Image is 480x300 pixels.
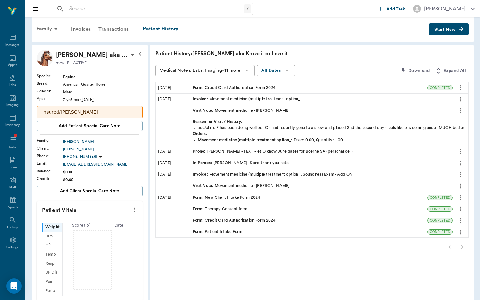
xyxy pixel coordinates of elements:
p: [PERSON_NAME] aka Kruze it or Loze it [PERSON_NAME] [56,50,129,60]
div: $0.00 [63,177,143,183]
a: [EMAIL_ADDRESS][DOMAIN_NAME] [63,162,143,167]
div: Credit : [37,176,63,182]
div: Therapy Consent form [193,206,248,212]
div: Date [100,223,137,229]
span: Invoice : [193,171,209,177]
span: Form : [193,217,205,223]
button: Download [397,65,432,77]
span: COMPLETED [428,218,452,223]
div: American Quarter Horse [63,82,143,87]
a: Invoices [67,22,95,37]
div: Perio [42,286,62,296]
div: Balance : [37,168,63,174]
div: Credit Card Authorization Form 2024 [193,85,276,91]
button: Add client Special Care Note [37,186,143,196]
div: Movement medicine (multiple treatment option_ [193,96,301,102]
button: Start New [429,23,469,35]
div: Breed : [37,81,63,86]
button: more [456,146,466,157]
input: Search [67,4,244,13]
button: Add patient Special Care Note [37,121,143,131]
button: Add Task [376,3,408,15]
p: Patient Vitals [37,201,143,217]
strong: Movement medicine (multiple treatment option_ : [198,138,293,142]
span: Invoice : [193,96,209,102]
div: BCS [42,232,62,241]
span: Phone : [193,149,207,155]
div: Movement medicine - [PERSON_NAME] [193,183,290,189]
span: Expand All [443,67,466,75]
a: [PERSON_NAME] [63,146,143,152]
button: more [456,203,466,214]
a: [PERSON_NAME] [63,139,143,144]
a: Patient History [139,21,182,37]
p: #247_P1 - ACTIVE [56,60,87,66]
span: COMPLETED [428,195,452,200]
button: All Dates [257,65,295,76]
b: +11 more [222,68,240,73]
div: Movement medicine (multiple treatment option_, Soundness Exam - Add On [193,171,352,177]
button: Expand All [432,65,469,77]
div: [DATE] [156,94,190,146]
div: Movement medicine - [PERSON_NAME] [193,108,290,114]
span: COMPLETED [428,230,452,234]
button: more [456,169,466,180]
div: [DATE] [156,157,190,169]
div: Weight [42,223,62,232]
div: Species : [37,73,63,79]
div: Staff [9,185,16,190]
div: Open Intercom Messenger [6,278,22,294]
div: [PERSON_NAME] - TEXT - let O know June dates for Boerne SA (personal cell) [193,149,353,155]
div: Messages [5,43,20,48]
span: Add patient Special Care Note [59,123,120,130]
button: more [456,158,466,169]
div: Imaging [6,103,19,108]
div: New Client Intake Form 2024 [193,195,260,201]
div: Family [33,21,63,37]
div: [DATE] [156,146,190,157]
div: Credit Card Authorization Form 2024 [193,217,276,223]
div: [PERSON_NAME] - Send thank you note [193,160,289,166]
div: Reports [7,205,18,210]
div: Mare [63,89,143,95]
div: Email : [37,161,63,166]
div: Medical Notes, Labs, Imaging [159,67,240,75]
span: In-Person : [193,160,214,166]
span: Form : [193,229,205,235]
button: more [456,82,466,93]
div: Patient Intake Form [193,229,243,235]
span: Form : [193,85,205,91]
div: Age : [37,96,63,102]
div: 7 yr 5 mo ([DATE]) [63,97,143,103]
div: Forms [8,165,17,170]
span: Form : [193,206,205,212]
button: more [129,204,139,215]
button: more [456,192,466,203]
p: Patient History: [PERSON_NAME] aka Kruze it or Loze it [155,50,346,57]
div: Lulu aka Kruze it or Loze it Hannon [56,50,129,60]
div: $0.00 [63,169,143,175]
span: . [343,138,344,142]
button: more [456,181,466,191]
button: [PERSON_NAME] [408,3,480,15]
div: Dose: 0.00, Quantity: 1.00 [198,137,466,143]
div: Lookup [7,225,18,230]
div: [PERSON_NAME] [424,5,466,13]
button: more [456,215,466,226]
button: more [456,227,466,237]
img: Profile Image [37,50,53,66]
span: COMPLETED [428,207,452,211]
div: Appts [8,63,17,68]
div: BP Dia [42,268,62,277]
span: Visit Note : [193,108,215,114]
strong: Orders: [193,132,207,136]
div: [DATE] [156,192,190,238]
button: more [456,94,466,104]
div: [DATE] [156,82,190,93]
div: Pain [42,277,62,286]
button: Close drawer [29,3,42,15]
